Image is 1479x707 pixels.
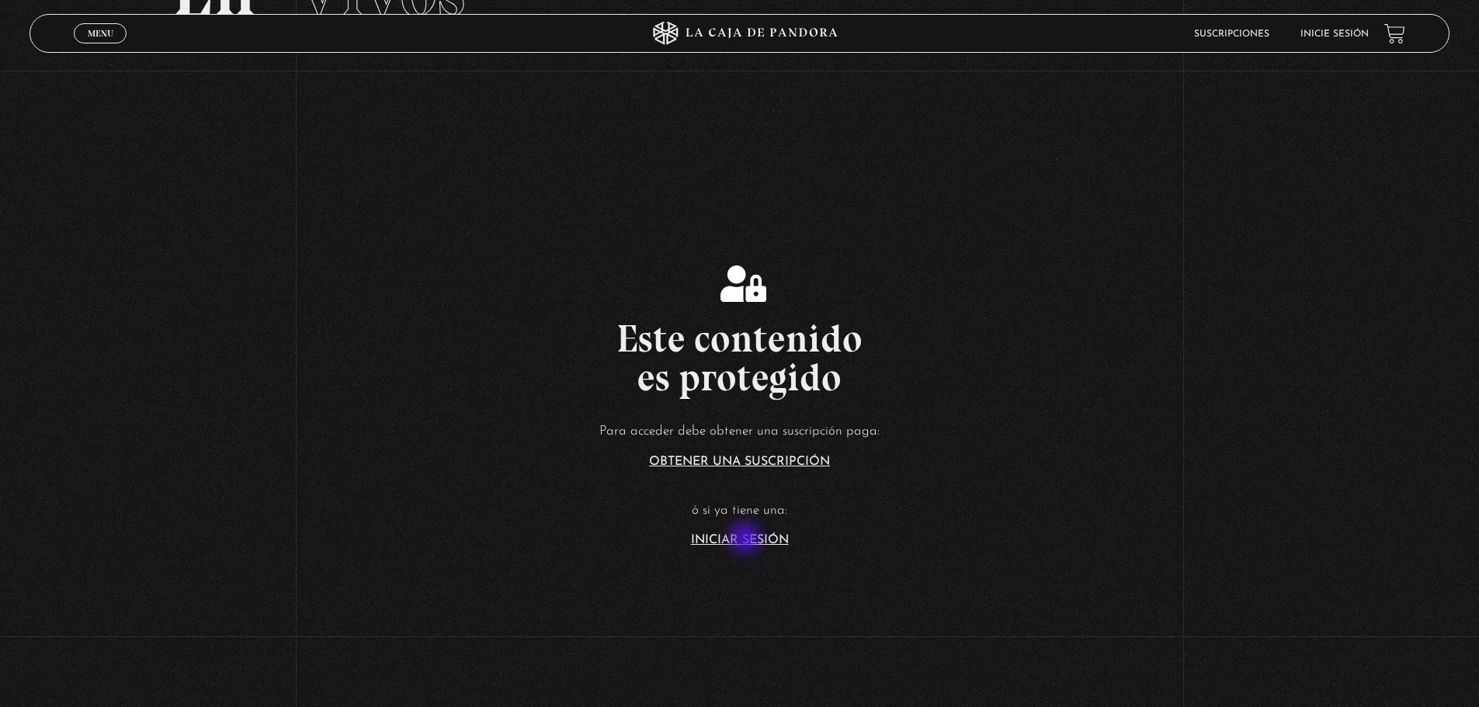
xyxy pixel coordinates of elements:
[691,534,789,546] a: Iniciar Sesión
[82,42,119,53] span: Cerrar
[1300,29,1369,39] a: Inicie sesión
[1384,23,1405,44] a: View your shopping cart
[1194,29,1269,39] a: Suscripciones
[88,29,113,38] span: Menu
[649,456,830,468] a: Obtener una suscripción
